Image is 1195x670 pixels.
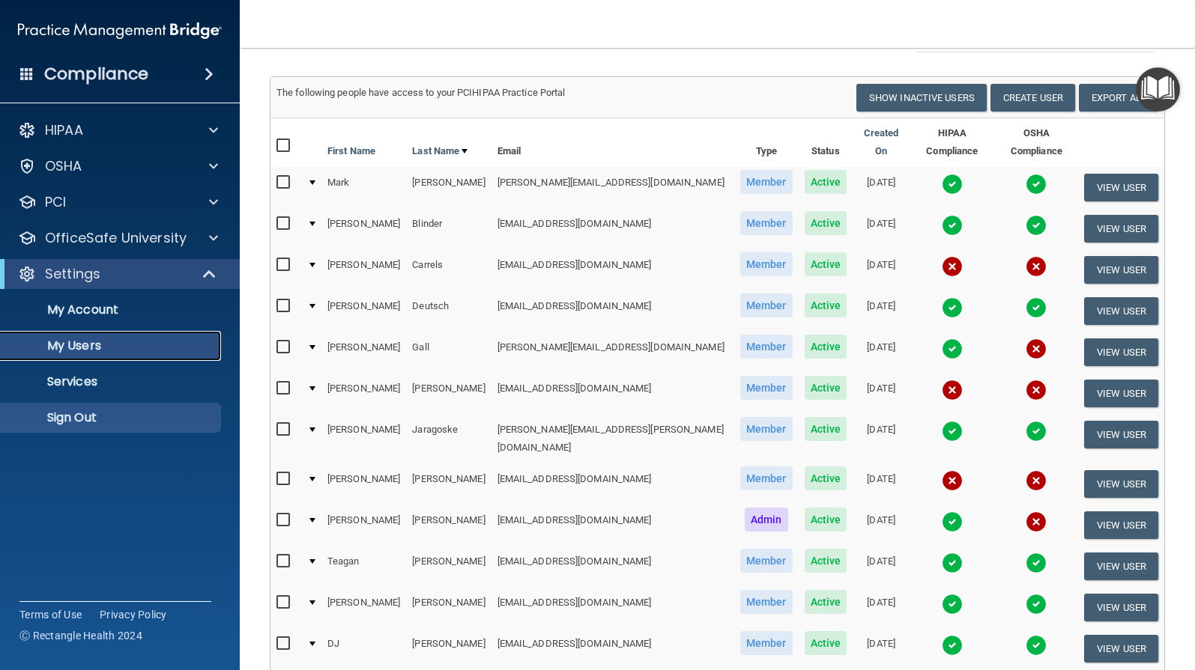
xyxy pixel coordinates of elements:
[853,505,910,546] td: [DATE]
[740,466,793,490] span: Member
[491,546,734,587] td: [EMAIL_ADDRESS][DOMAIN_NAME]
[19,607,82,622] a: Terms of Use
[805,508,847,532] span: Active
[18,121,218,139] a: HIPAA
[942,594,963,615] img: tick.e7d51cea.svg
[1026,511,1047,532] img: cross.ca9f0e7f.svg
[856,84,987,112] button: Show Inactive Users
[734,118,799,167] th: Type
[1084,256,1158,284] button: View User
[942,635,963,656] img: tick.e7d51cea.svg
[942,174,963,195] img: tick.e7d51cea.svg
[321,249,406,290] td: [PERSON_NAME]
[406,167,491,208] td: [PERSON_NAME]
[853,332,910,373] td: [DATE]
[1084,421,1158,448] button: View User
[321,546,406,587] td: Teagan
[805,466,847,490] span: Active
[1084,338,1158,366] button: View User
[740,293,793,317] span: Member
[990,84,1075,112] button: Create User
[910,118,995,167] th: HIPAA Compliance
[406,332,491,373] td: Gall
[321,167,406,208] td: Mark
[853,373,910,414] td: [DATE]
[1084,380,1158,407] button: View User
[799,118,853,167] th: Status
[942,552,963,573] img: tick.e7d51cea.svg
[942,470,963,491] img: cross.ca9f0e7f.svg
[1026,174,1047,195] img: tick.e7d51cea.svg
[853,463,910,505] td: [DATE]
[276,87,566,98] span: The following people have access to your PCIHIPAA Practice Portal
[406,290,491,332] td: Deutsch
[942,338,963,359] img: tick.e7d51cea.svg
[740,252,793,276] span: Member
[491,373,734,414] td: [EMAIL_ADDRESS][DOMAIN_NAME]
[853,587,910,628] td: [DATE]
[406,505,491,546] td: [PERSON_NAME]
[942,256,963,277] img: cross.ca9f0e7f.svg
[942,297,963,318] img: tick.e7d51cea.svg
[942,215,963,236] img: tick.e7d51cea.svg
[491,249,734,290] td: [EMAIL_ADDRESS][DOMAIN_NAME]
[942,380,963,401] img: cross.ca9f0e7f.svg
[1026,635,1047,656] img: tick.e7d51cea.svg
[740,170,793,194] span: Member
[859,124,904,160] a: Created On
[805,631,847,655] span: Active
[1026,380,1047,401] img: cross.ca9f0e7f.svg
[805,590,847,614] span: Active
[18,193,218,211] a: PCI
[406,628,491,669] td: [PERSON_NAME]
[321,414,406,463] td: [PERSON_NAME]
[942,421,963,442] img: tick.e7d51cea.svg
[491,118,734,167] th: Email
[45,229,187,247] p: OfficeSafe University
[327,142,375,160] a: First Name
[740,376,793,400] span: Member
[853,167,910,208] td: [DATE]
[805,417,847,441] span: Active
[321,208,406,249] td: [PERSON_NAME]
[995,118,1078,167] th: OSHA Compliance
[1136,67,1180,112] button: Open Resource Center
[406,208,491,249] td: Blinder
[45,157,82,175] p: OSHA
[19,628,142,643] span: Ⓒ Rectangle Health 2024
[491,290,734,332] td: [EMAIL_ADDRESS][DOMAIN_NAME]
[10,338,214,353] p: My Users
[18,16,222,46] img: PMB logo
[406,587,491,628] td: [PERSON_NAME]
[805,376,847,400] span: Active
[740,417,793,441] span: Member
[406,463,491,505] td: [PERSON_NAME]
[10,374,214,389] p: Services
[853,208,910,249] td: [DATE]
[740,211,793,235] span: Member
[491,628,734,669] td: [EMAIL_ADDRESS][DOMAIN_NAME]
[853,290,910,332] td: [DATE]
[942,511,963,532] img: tick.e7d51cea.svg
[491,505,734,546] td: [EMAIL_ADDRESS][DOMAIN_NAME]
[853,628,910,669] td: [DATE]
[1026,338,1047,359] img: cross.ca9f0e7f.svg
[1026,594,1047,615] img: tick.e7d51cea.svg
[18,265,217,283] a: Settings
[491,332,734,373] td: [PERSON_NAME][EMAIL_ADDRESS][DOMAIN_NAME]
[321,587,406,628] td: [PERSON_NAME]
[745,508,788,532] span: Admin
[805,549,847,573] span: Active
[1084,174,1158,201] button: View User
[18,229,218,247] a: OfficeSafe University
[1084,594,1158,621] button: View User
[1084,470,1158,498] button: View User
[740,549,793,573] span: Member
[1084,552,1158,580] button: View User
[406,546,491,587] td: [PERSON_NAME]
[1026,421,1047,442] img: tick.e7d51cea.svg
[491,414,734,463] td: [PERSON_NAME][EMAIL_ADDRESS][PERSON_NAME][DOMAIN_NAME]
[406,249,491,290] td: Carrels
[1026,552,1047,573] img: tick.e7d51cea.svg
[1084,635,1158,663] button: View User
